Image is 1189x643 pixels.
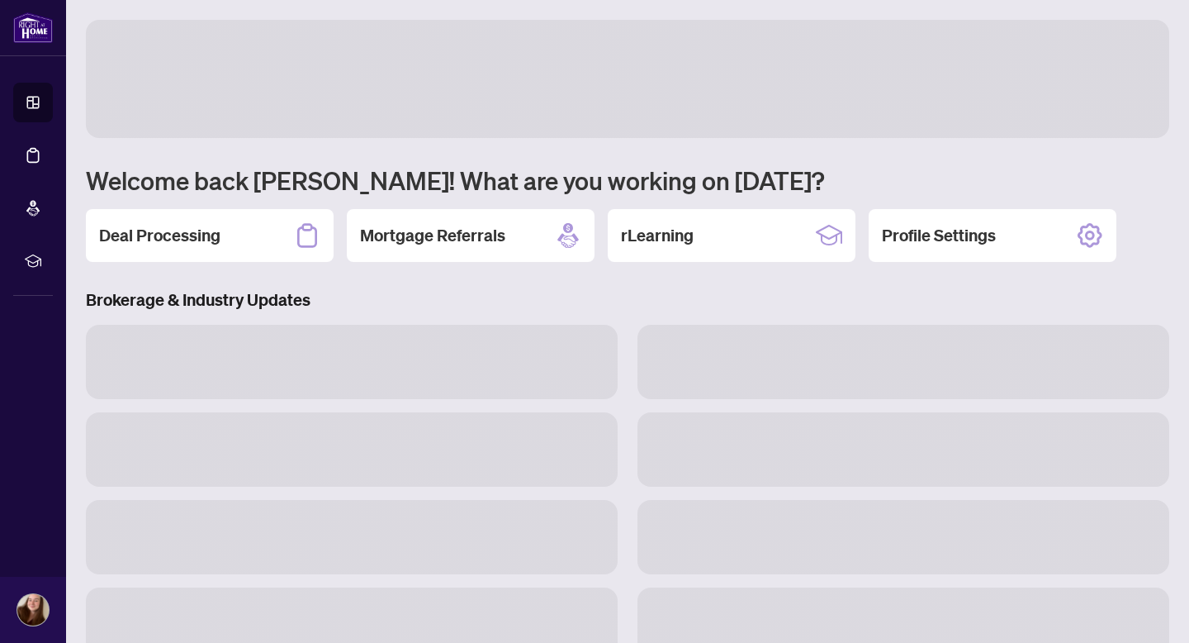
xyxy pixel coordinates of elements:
[621,224,694,247] h2: rLearning
[86,288,1169,312] h3: Brokerage & Industry Updates
[99,224,220,247] h2: Deal Processing
[360,224,505,247] h2: Mortgage Referrals
[86,164,1169,196] h1: Welcome back [PERSON_NAME]! What are you working on [DATE]?
[13,12,53,43] img: logo
[17,594,49,626] img: Profile Icon
[882,224,996,247] h2: Profile Settings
